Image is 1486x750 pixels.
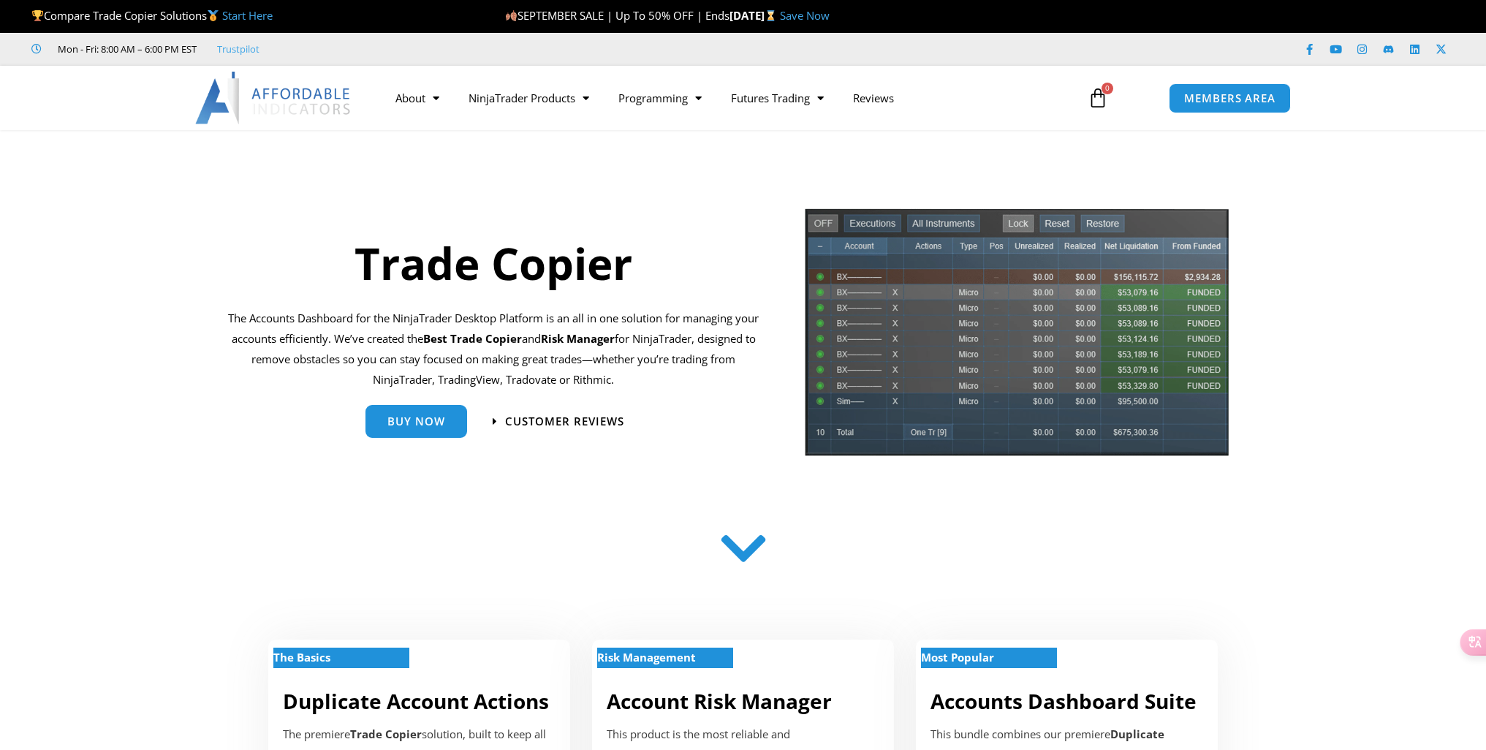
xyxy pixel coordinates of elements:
strong: The Basics [273,650,330,664]
img: LogoAI | Affordable Indicators – NinjaTrader [195,72,352,124]
strong: Most Popular [921,650,994,664]
img: 🏆 [32,10,43,21]
a: About [381,81,454,115]
a: 0 [1066,77,1130,119]
a: NinjaTrader Products [454,81,604,115]
a: Start Here [222,8,273,23]
img: tradecopier | Affordable Indicators – NinjaTrader [803,207,1230,468]
strong: Risk Management [597,650,696,664]
strong: Risk Manager [541,331,615,346]
a: MEMBERS AREA [1169,83,1291,113]
a: Buy Now [365,405,467,438]
strong: [DATE] [729,8,780,23]
nav: Menu [381,81,1071,115]
span: 0 [1102,83,1113,94]
p: The Accounts Dashboard for the NinjaTrader Desktop Platform is an all in one solution for managin... [228,308,759,390]
span: MEMBERS AREA [1184,93,1275,104]
a: Programming [604,81,716,115]
b: Best Trade Copier [423,331,522,346]
a: Reviews [838,81,909,115]
span: Buy Now [387,416,445,427]
img: ⌛ [765,10,776,21]
span: Customer Reviews [505,416,624,427]
a: Account Risk Manager [607,687,832,715]
h1: Trade Copier [228,232,759,294]
img: 🍂 [506,10,517,21]
a: Accounts Dashboard Suite [930,687,1197,715]
a: Save Now [780,8,830,23]
span: Mon - Fri: 8:00 AM – 6:00 PM EST [54,40,197,58]
strong: Trade Copier [350,727,422,741]
a: Futures Trading [716,81,838,115]
a: Trustpilot [217,40,259,58]
a: Customer Reviews [493,416,624,427]
img: 🥇 [208,10,219,21]
span: SEPTEMBER SALE | Up To 50% OFF | Ends [505,8,729,23]
span: Compare Trade Copier Solutions [31,8,273,23]
a: Duplicate Account Actions [283,687,549,715]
